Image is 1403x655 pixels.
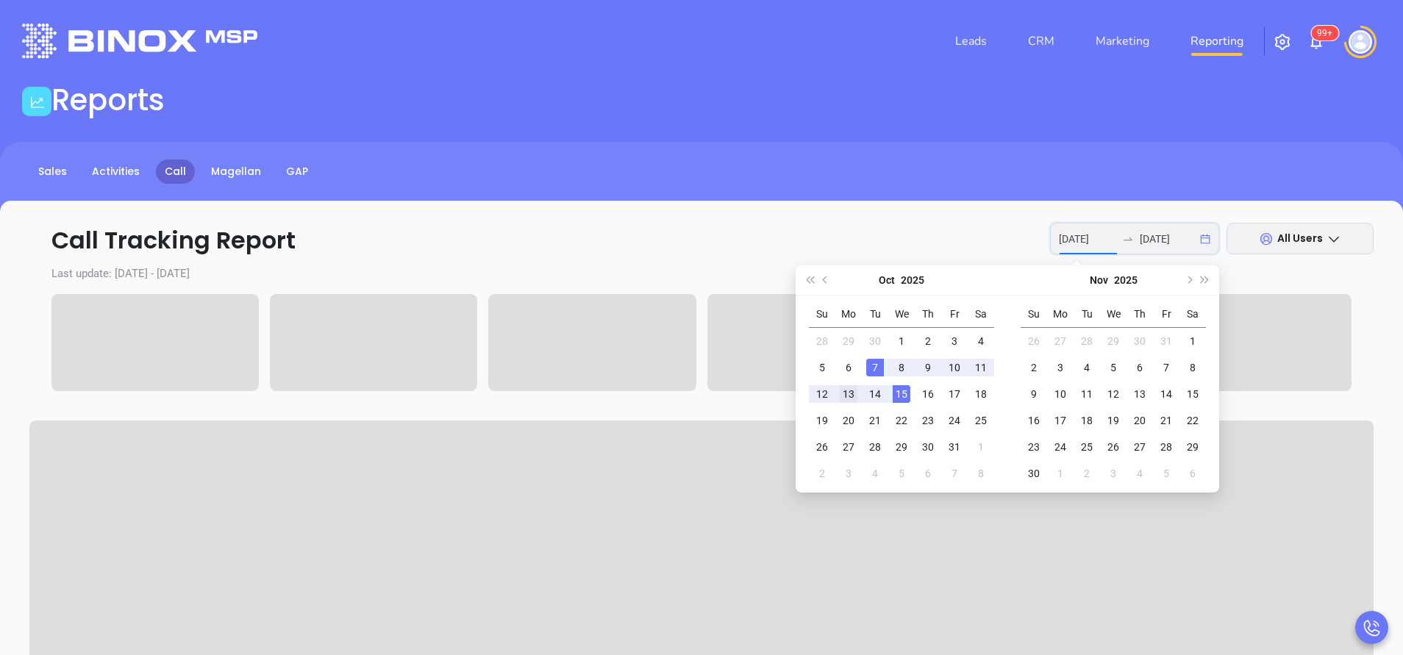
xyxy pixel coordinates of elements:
[919,385,937,403] div: 16
[1104,385,1122,403] div: 12
[1184,332,1202,350] div: 1
[1153,460,1179,487] td: 2025-12-05
[809,407,835,434] td: 2025-10-19
[866,385,884,403] div: 14
[915,434,941,460] td: 2025-10-30
[840,385,857,403] div: 13
[809,328,835,355] td: 2025-09-28
[1052,438,1069,456] div: 24
[1311,26,1338,40] sup: 100
[1078,359,1096,376] div: 4
[1277,231,1323,246] span: All Users
[1074,407,1100,434] td: 2025-11-18
[1197,265,1213,295] button: Next year (Control + right)
[879,265,895,295] button: Choose a month
[866,332,884,350] div: 30
[1047,434,1074,460] td: 2025-11-24
[946,332,963,350] div: 3
[893,412,910,429] div: 22
[1307,33,1325,51] img: iconNotification
[1184,412,1202,429] div: 22
[83,160,149,184] a: Activities
[862,354,888,381] td: 2025-10-07
[202,160,270,184] a: Magellan
[1157,332,1175,350] div: 31
[915,328,941,355] td: 2025-10-02
[1025,412,1043,429] div: 16
[1127,301,1153,328] th: Th
[862,381,888,407] td: 2025-10-14
[893,385,910,403] div: 15
[1078,385,1096,403] div: 11
[835,354,862,381] td: 2025-10-06
[1074,301,1100,328] th: Tu
[946,359,963,376] div: 10
[1184,438,1202,456] div: 29
[968,381,994,407] td: 2025-10-18
[1157,385,1175,403] div: 14
[818,265,834,295] button: Previous month (PageUp)
[972,412,990,429] div: 25
[1052,332,1069,350] div: 27
[1127,354,1153,381] td: 2025-11-06
[1078,412,1096,429] div: 18
[1047,328,1074,355] td: 2025-10-27
[156,160,195,184] a: Call
[862,460,888,487] td: 2025-11-04
[1127,407,1153,434] td: 2025-11-20
[1114,265,1138,295] button: Choose a year
[1047,407,1074,434] td: 2025-11-17
[888,328,915,355] td: 2025-10-01
[941,381,968,407] td: 2025-10-17
[840,465,857,482] div: 3
[51,82,165,118] h1: Reports
[968,301,994,328] th: Sa
[1025,332,1043,350] div: 26
[862,434,888,460] td: 2025-10-28
[919,359,937,376] div: 9
[1074,460,1100,487] td: 2025-12-02
[1052,385,1069,403] div: 10
[1179,328,1206,355] td: 2025-11-01
[1025,385,1043,403] div: 9
[888,460,915,487] td: 2025-11-05
[1157,412,1175,429] div: 21
[1074,434,1100,460] td: 2025-11-25
[968,460,994,487] td: 2025-11-08
[919,332,937,350] div: 2
[835,460,862,487] td: 2025-11-03
[29,160,76,184] a: Sales
[1184,465,1202,482] div: 6
[1157,465,1175,482] div: 5
[1122,233,1134,245] span: to
[1074,328,1100,355] td: 2025-10-28
[813,385,831,403] div: 12
[862,328,888,355] td: 2025-09-30
[1127,460,1153,487] td: 2025-12-04
[972,438,990,456] div: 1
[1025,359,1043,376] div: 2
[1153,354,1179,381] td: 2025-11-07
[919,438,937,456] div: 30
[1153,301,1179,328] th: Fr
[802,265,818,295] button: Last year (Control + left)
[1047,460,1074,487] td: 2025-12-01
[1179,407,1206,434] td: 2025-11-22
[813,332,831,350] div: 28
[1184,385,1202,403] div: 15
[915,354,941,381] td: 2025-10-09
[941,460,968,487] td: 2025-11-07
[1047,301,1074,328] th: Mo
[1153,328,1179,355] td: 2025-10-31
[813,412,831,429] div: 19
[866,359,884,376] div: 7
[1100,434,1127,460] td: 2025-11-26
[968,434,994,460] td: 2025-11-01
[1349,30,1372,54] img: user
[893,359,910,376] div: 8
[972,359,990,376] div: 11
[1104,412,1122,429] div: 19
[1100,354,1127,381] td: 2025-11-05
[809,381,835,407] td: 2025-10-12
[1131,332,1149,350] div: 30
